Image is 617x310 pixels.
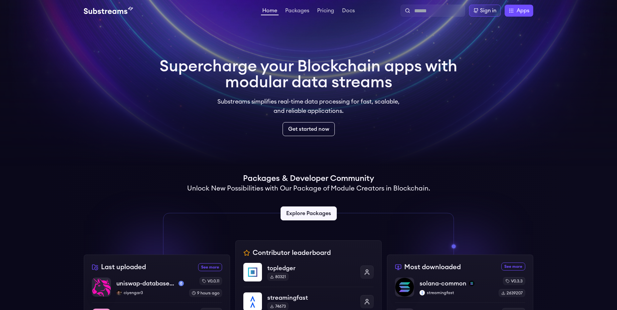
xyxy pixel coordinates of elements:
a: solana-commonsolana-commonsolanastreamingfaststreamingfastv0.3.32639207 [395,277,525,302]
div: v0.3.3 [503,277,525,285]
div: Sign in [480,7,496,15]
img: solana [469,281,474,286]
a: uniswap-database-changes-sepoliauniswap-database-changes-sepoliasepoliaciyengar3ciyengar3v0.0.119... [92,277,222,302]
a: See more recently uploaded packages [198,263,222,271]
p: ciyengar3 [116,290,184,295]
a: See more most downloaded packages [501,263,525,271]
h1: Packages & Developer Community [243,173,374,184]
img: ciyengar3 [116,290,122,295]
a: Home [261,8,279,15]
img: streamingfast [420,290,425,295]
p: Substreams simplifies real-time data processing for fast, scalable, and reliable applications. [213,97,404,116]
p: solana-common [420,279,466,288]
div: v0.0.11 [199,277,222,285]
img: uniswap-database-changes-sepolia [92,278,111,296]
span: Apps [517,7,529,15]
div: 2639207 [499,289,525,297]
img: Substream's logo [84,7,133,15]
p: streamingfast [267,293,355,302]
p: uniswap-database-changes-sepolia [116,279,176,288]
p: topledger [267,264,355,273]
img: topledger [243,263,262,281]
p: streamingfast [420,290,493,295]
img: sepolia [179,281,184,286]
a: Docs [341,8,356,15]
h2: Unlock New Possibilities with Our Package of Module Creators in Blockchain. [187,184,430,193]
h1: Supercharge your Blockchain apps with modular data streams [160,58,457,90]
div: 9 hours ago [189,289,222,297]
a: Get started now [283,122,335,136]
a: Pricing [316,8,335,15]
a: Sign in [469,5,501,17]
img: solana-common [395,278,414,296]
a: Explore Packages [281,206,337,220]
a: topledgertopledger80321 [243,263,374,287]
div: 80321 [267,273,289,281]
a: Packages [284,8,310,15]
